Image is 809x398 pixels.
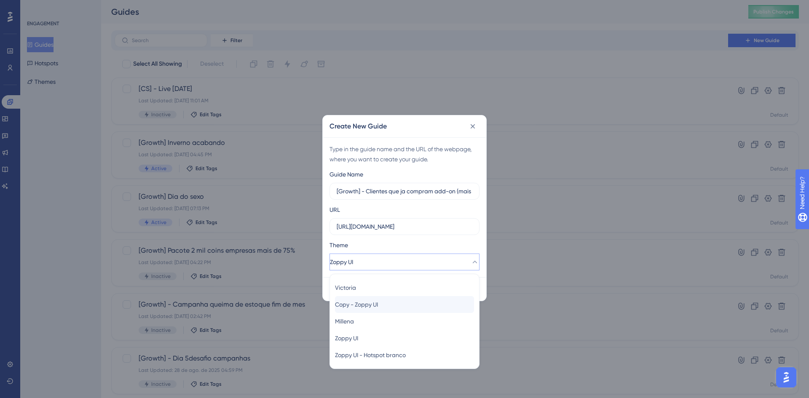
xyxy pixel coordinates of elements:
[329,240,348,250] span: Theme
[329,205,340,215] div: URL
[774,365,799,390] iframe: UserGuiding AI Assistant Launcher
[335,350,406,360] span: Zoppy UI - Hotspot branco
[335,299,378,310] span: Copy - Zoppy UI
[337,187,472,196] input: How to Create
[20,2,53,12] span: Need Help?
[335,333,358,343] span: Zoppy UI
[329,121,387,131] h2: Create New Guide
[329,169,363,179] div: Guide Name
[329,144,480,164] div: Type in the guide name and the URL of the webpage, where you want to create your guide.
[330,257,353,267] span: Zoppy UI
[335,316,354,326] span: Millena
[337,222,472,231] input: https://www.example.com
[335,283,356,293] span: Victoria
